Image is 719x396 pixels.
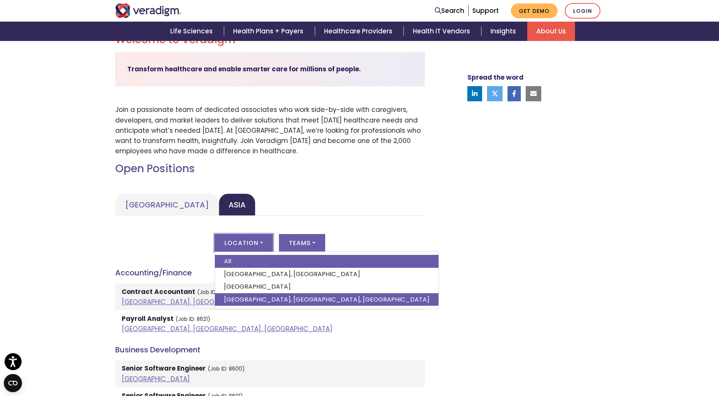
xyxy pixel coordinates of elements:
[315,22,404,41] a: Healthcare Providers
[219,193,255,216] a: Asia
[435,6,464,16] a: Search
[208,365,245,372] small: (Job ID: 8600)
[472,6,499,15] a: Support
[565,3,600,19] a: Login
[115,345,425,354] h4: Business Development
[161,22,224,41] a: Life Sciences
[511,3,558,18] a: Get Demo
[215,293,439,306] a: [GEOGRAPHIC_DATA], [GEOGRAPHIC_DATA], [GEOGRAPHIC_DATA]
[115,162,425,175] h2: Open Positions
[115,3,182,18] img: Veradigm logo
[115,268,425,277] h4: Accounting/Finance
[115,105,425,156] p: Join a passionate team of dedicated associates who work side-by-side with caregivers, developers,...
[122,297,332,306] a: [GEOGRAPHIC_DATA], [GEOGRAPHIC_DATA], [GEOGRAPHIC_DATA]
[122,324,332,333] a: [GEOGRAPHIC_DATA], [GEOGRAPHIC_DATA], [GEOGRAPHIC_DATA]
[215,234,273,251] button: Location
[122,364,206,373] strong: Senior Software Engineer
[115,193,219,216] a: [GEOGRAPHIC_DATA]
[4,374,22,392] button: Open CMP widget
[224,22,315,41] a: Health Plans + Payers
[122,374,190,383] a: [GEOGRAPHIC_DATA]
[122,314,174,323] strong: Payroll Analyst
[122,287,195,296] strong: Contract Accountant
[197,289,233,296] small: (Job ID: 8829)
[467,73,523,82] strong: Spread the word
[215,280,439,293] a: [GEOGRAPHIC_DATA]
[404,22,481,41] a: Health IT Vendors
[115,33,425,46] h2: Welcome to Veradigm
[279,234,325,251] button: Teams
[481,22,527,41] a: Insights
[127,64,361,74] strong: Transform healthcare and enable smarter care for millions of people.
[215,255,439,268] a: All
[527,22,575,41] a: About Us
[175,316,210,323] small: (Job ID: 8621)
[215,268,439,281] a: [GEOGRAPHIC_DATA], [GEOGRAPHIC_DATA]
